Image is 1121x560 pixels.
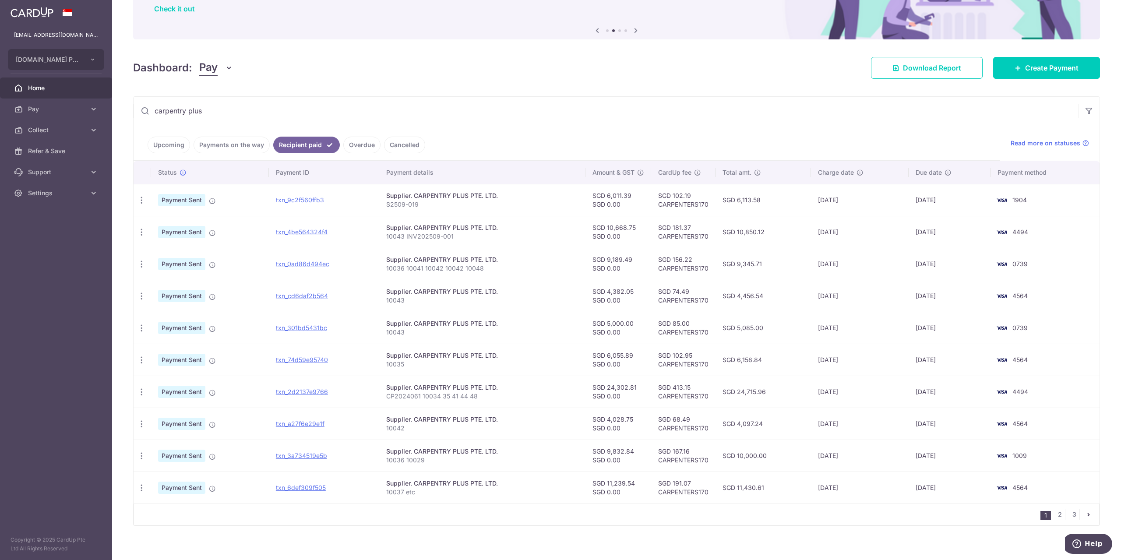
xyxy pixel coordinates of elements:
span: Create Payment [1025,63,1079,73]
img: Bank Card [993,259,1011,269]
td: [DATE] [909,408,991,440]
td: [DATE] [909,376,991,408]
input: Search by recipient name, payment id or reference [134,97,1079,125]
span: 4564 [1012,484,1028,491]
iframe: Opens a widget where you can find more information [1065,534,1112,556]
div: Supplier. CARPENTRY PLUS PTE. LTD. [386,447,578,456]
td: SGD 24,302.81 SGD 0.00 [585,376,651,408]
a: Download Report [871,57,983,79]
span: Refer & Save [28,147,86,155]
span: Payment Sent [158,194,205,206]
span: 4564 [1012,356,1028,363]
a: Check it out [154,4,195,13]
span: Payment Sent [158,418,205,430]
td: [DATE] [811,248,909,280]
td: [DATE] [811,280,909,312]
img: Bank Card [993,355,1011,365]
span: 1904 [1012,196,1027,204]
th: Payment ID [269,161,379,184]
td: [DATE] [811,216,909,248]
span: Pay [28,105,86,113]
a: 3 [1069,509,1079,520]
a: Read more on statuses [1011,139,1089,148]
p: 10036 10041 10042 10042 10048 [386,264,578,273]
td: SGD 6,011.39 SGD 0.00 [585,184,651,216]
td: SGD 10,000.00 [716,440,811,472]
span: Charge date [818,168,854,177]
div: Supplier. CARPENTRY PLUS PTE. LTD. [386,479,578,488]
span: Payment Sent [158,386,205,398]
img: Bank Card [993,195,1011,205]
td: [DATE] [909,280,991,312]
td: [DATE] [909,472,991,504]
span: Pay [199,60,218,76]
div: Supplier. CARPENTRY PLUS PTE. LTD. [386,191,578,200]
a: Upcoming [148,137,190,153]
td: SGD 9,832.84 SGD 0.00 [585,440,651,472]
img: Bank Card [993,387,1011,397]
span: Payment Sent [158,450,205,462]
img: CardUp [11,7,53,18]
a: txn_cd6daf2b564 [276,292,328,299]
span: 4494 [1012,388,1028,395]
td: SGD 5,000.00 SGD 0.00 [585,312,651,344]
div: Supplier. CARPENTRY PLUS PTE. LTD. [386,415,578,424]
td: SGD 9,345.71 [716,248,811,280]
td: SGD 191.07 CARPENTERS170 [651,472,716,504]
span: Payment Sent [158,354,205,366]
td: [DATE] [811,344,909,376]
td: SGD 85.00 CARPENTERS170 [651,312,716,344]
td: [DATE] [909,312,991,344]
td: SGD 181.37 CARPENTERS170 [651,216,716,248]
a: Payments on the way [194,137,270,153]
a: txn_74d59e95740 [276,356,328,363]
td: SGD 6,113.58 [716,184,811,216]
p: 10043 [386,296,578,305]
td: [DATE] [811,312,909,344]
h4: Dashboard: [133,60,192,76]
span: 0739 [1012,260,1028,268]
span: CardUp fee [658,168,691,177]
td: SGD 10,850.12 [716,216,811,248]
p: 10043 INV202509-001 [386,232,578,241]
span: 0739 [1012,324,1028,331]
p: 10035 [386,360,578,369]
a: txn_4be564324f4 [276,228,328,236]
span: 4494 [1012,228,1028,236]
nav: pager [1040,504,1099,525]
td: SGD 413.15 CARPENTERS170 [651,376,716,408]
img: Bank Card [993,483,1011,493]
span: [DOMAIN_NAME] PTE. LTD. [16,55,81,64]
div: Supplier. CARPENTRY PLUS PTE. LTD. [386,351,578,360]
span: Payment Sent [158,258,205,270]
span: Download Report [903,63,961,73]
a: txn_3a734519e5b [276,452,327,459]
td: SGD 167.16 CARPENTERS170 [651,440,716,472]
td: [DATE] [909,248,991,280]
td: SGD 10,668.75 SGD 0.00 [585,216,651,248]
td: SGD 11,430.61 [716,472,811,504]
span: Payment Sent [158,482,205,494]
td: [DATE] [811,440,909,472]
td: [DATE] [811,408,909,440]
img: Bank Card [993,451,1011,461]
a: 2 [1054,509,1065,520]
span: Support [28,168,86,176]
div: Supplier. CARPENTRY PLUS PTE. LTD. [386,255,578,264]
td: SGD 11,239.54 SGD 0.00 [585,472,651,504]
td: SGD 6,055.89 SGD 0.00 [585,344,651,376]
td: [DATE] [909,344,991,376]
span: Payment Sent [158,226,205,238]
a: txn_2d2137e9766 [276,388,328,395]
p: 10042 [386,424,578,433]
img: Bank Card [993,419,1011,429]
td: SGD 9,189.49 SGD 0.00 [585,248,651,280]
div: Supplier. CARPENTRY PLUS PTE. LTD. [386,319,578,328]
p: [EMAIL_ADDRESS][DOMAIN_NAME] [14,31,98,39]
td: SGD 74.49 CARPENTERS170 [651,280,716,312]
td: [DATE] [811,472,909,504]
th: Payment method [991,161,1100,184]
td: [DATE] [811,376,909,408]
td: SGD 5,085.00 [716,312,811,344]
p: 10037 etc [386,488,578,497]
